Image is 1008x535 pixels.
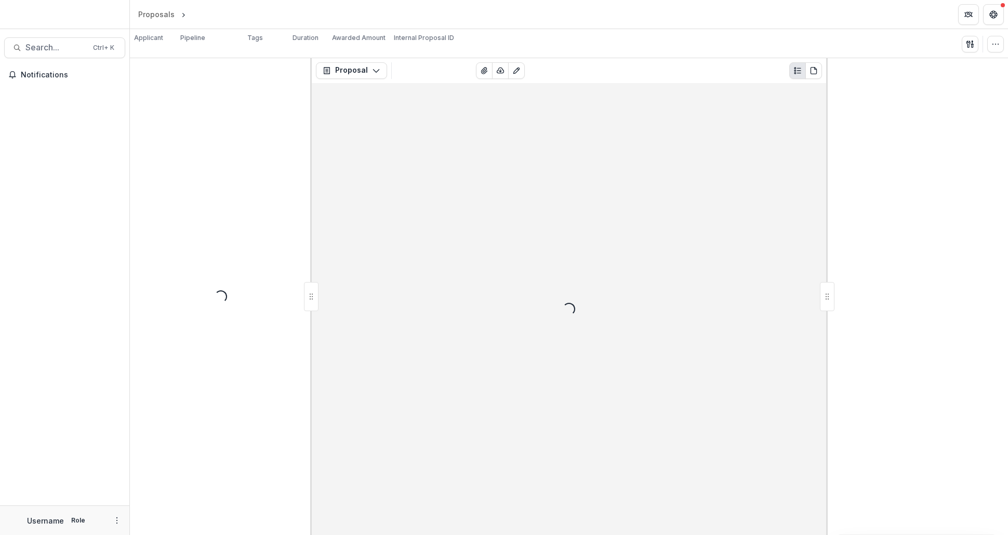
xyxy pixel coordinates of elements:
p: Role [68,516,88,525]
button: PDF view [805,62,822,79]
span: Search... [25,43,87,52]
button: Edit as form [508,62,525,79]
button: Plaintext view [789,62,806,79]
p: Applicant [134,33,163,43]
p: Awarded Amount [332,33,386,43]
div: Proposals [138,9,175,20]
button: Notifications [4,66,125,83]
button: Partners [958,4,979,25]
p: Duration [293,33,319,43]
button: Proposal [316,62,387,79]
p: Username [27,515,64,526]
span: Notifications [21,71,121,79]
button: Search... [4,37,125,58]
button: View Attached Files [476,62,493,79]
div: Ctrl + K [91,42,116,53]
p: Pipeline [180,33,205,43]
p: Tags [247,33,263,43]
p: Internal Proposal ID [394,33,454,43]
nav: breadcrumb [134,7,232,22]
button: Get Help [983,4,1004,25]
a: Proposals [134,7,179,22]
button: More [111,514,123,527]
